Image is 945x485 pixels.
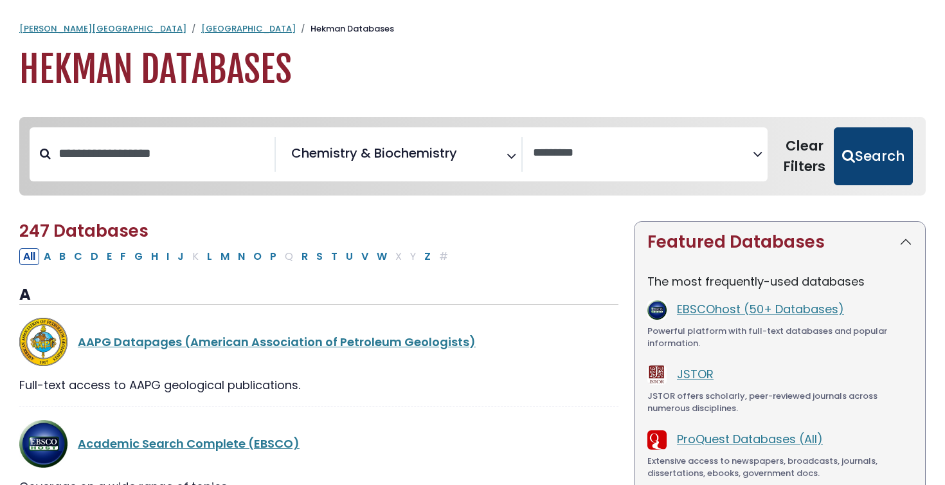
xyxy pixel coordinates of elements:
[647,273,912,290] p: The most frequently-used databases
[327,248,341,265] button: Filter Results T
[420,248,435,265] button: Filter Results Z
[19,117,926,196] nav: Search filters
[51,143,274,164] input: Search database by title or keyword
[647,325,912,350] div: Powerful platform with full-text databases and popular information.
[147,248,162,265] button: Filter Results H
[677,366,714,382] a: JSTOR
[647,455,912,480] div: Extensive access to newspapers, broadcasts, journals, dissertations, ebooks, government docs.
[19,23,926,35] nav: breadcrumb
[775,127,834,185] button: Clear Filters
[234,248,249,265] button: Filter Results N
[55,248,69,265] button: Filter Results B
[266,248,280,265] button: Filter Results P
[533,147,753,160] textarea: Search
[634,222,925,262] button: Featured Databases
[296,23,394,35] li: Hekman Databases
[373,248,391,265] button: Filter Results W
[201,23,296,35] a: [GEOGRAPHIC_DATA]
[677,431,823,447] a: ProQuest Databases (All)
[87,248,102,265] button: Filter Results D
[19,48,926,91] h1: Hekman Databases
[19,286,618,305] h3: A
[103,248,116,265] button: Filter Results E
[19,376,618,394] div: Full-text access to AAPG geological publications.
[70,248,86,265] button: Filter Results C
[217,248,233,265] button: Filter Results M
[342,248,357,265] button: Filter Results U
[298,248,312,265] button: Filter Results R
[312,248,327,265] button: Filter Results S
[249,248,265,265] button: Filter Results O
[163,248,173,265] button: Filter Results I
[291,143,457,163] span: Chemistry & Biochemistry
[78,435,300,452] a: Academic Search Complete (EBSCO)
[40,248,55,265] button: Filter Results A
[286,143,457,163] li: Chemistry & Biochemistry
[19,23,186,35] a: [PERSON_NAME][GEOGRAPHIC_DATA]
[174,248,188,265] button: Filter Results J
[460,151,469,164] textarea: Search
[78,334,476,350] a: AAPG Datapages (American Association of Petroleum Geologists)
[647,390,912,415] div: JSTOR offers scholarly, peer-reviewed journals across numerous disciplines.
[116,248,130,265] button: Filter Results F
[834,127,913,185] button: Submit for Search Results
[677,301,844,317] a: EBSCOhost (50+ Databases)
[19,248,39,265] button: All
[203,248,216,265] button: Filter Results L
[19,219,148,243] span: 247 Databases
[130,248,147,265] button: Filter Results G
[357,248,372,265] button: Filter Results V
[19,248,453,264] div: Alpha-list to filter by first letter of database name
